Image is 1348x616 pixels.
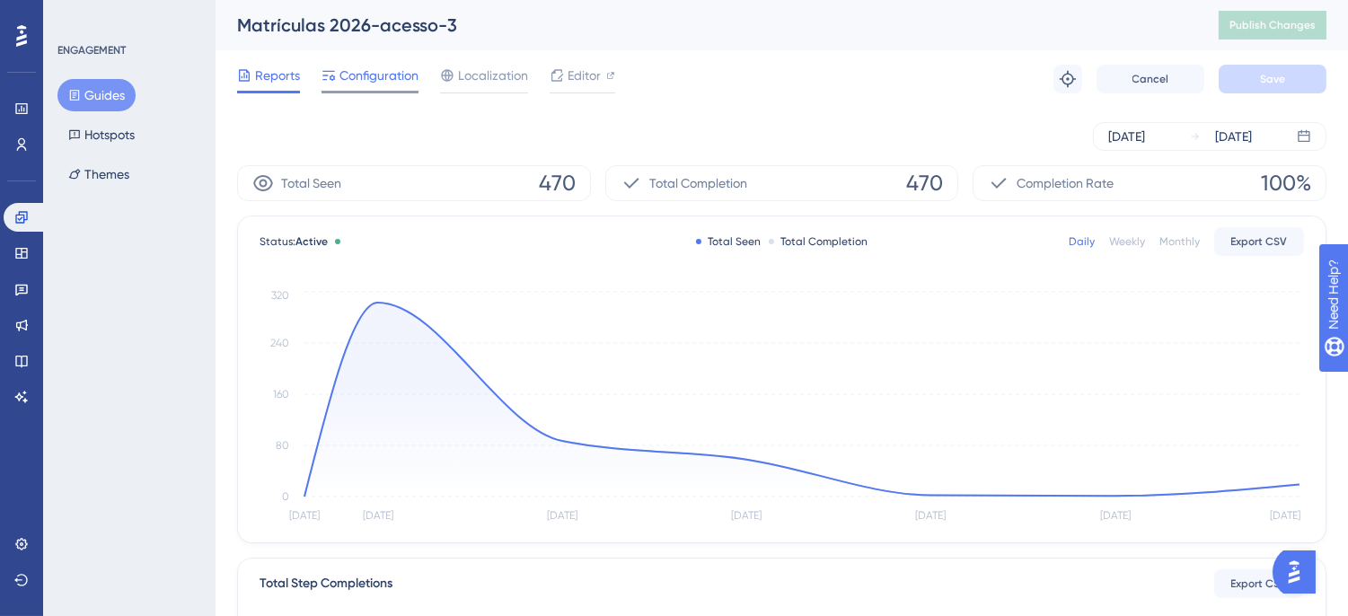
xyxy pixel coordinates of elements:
[1273,545,1326,599] iframe: UserGuiding AI Assistant Launcher
[458,65,528,86] span: Localization
[295,235,328,248] span: Active
[42,4,112,26] span: Need Help?
[1017,172,1114,194] span: Completion Rate
[57,43,126,57] div: ENGAGEMENT
[255,65,300,86] span: Reports
[271,289,289,302] tspan: 320
[1100,510,1131,523] tspan: [DATE]
[273,388,289,400] tspan: 160
[260,573,392,594] div: Total Step Completions
[906,169,943,198] span: 470
[276,439,289,452] tspan: 80
[1219,11,1326,40] button: Publish Changes
[1215,126,1252,147] div: [DATE]
[731,510,762,523] tspan: [DATE]
[769,234,868,249] div: Total Completion
[1097,65,1204,93] button: Cancel
[237,13,1174,38] div: Matrículas 2026-acesso-3
[57,158,140,190] button: Themes
[1231,234,1288,249] span: Export CSV
[1069,234,1095,249] div: Daily
[289,510,320,523] tspan: [DATE]
[363,510,393,523] tspan: [DATE]
[57,79,136,111] button: Guides
[915,510,946,523] tspan: [DATE]
[539,169,576,198] span: 470
[696,234,762,249] div: Total Seen
[1132,72,1169,86] span: Cancel
[260,234,328,249] span: Status:
[1214,227,1304,256] button: Export CSV
[547,510,577,523] tspan: [DATE]
[1219,65,1326,93] button: Save
[1109,234,1145,249] div: Weekly
[568,65,601,86] span: Editor
[1214,569,1304,598] button: Export CSV
[1159,234,1200,249] div: Monthly
[649,172,747,194] span: Total Completion
[1270,510,1300,523] tspan: [DATE]
[282,490,289,503] tspan: 0
[1260,72,1285,86] span: Save
[1231,576,1288,591] span: Export CSV
[1229,18,1316,32] span: Publish Changes
[1261,169,1311,198] span: 100%
[1108,126,1145,147] div: [DATE]
[281,172,341,194] span: Total Seen
[57,119,145,151] button: Hotspots
[270,337,289,349] tspan: 240
[339,65,418,86] span: Configuration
